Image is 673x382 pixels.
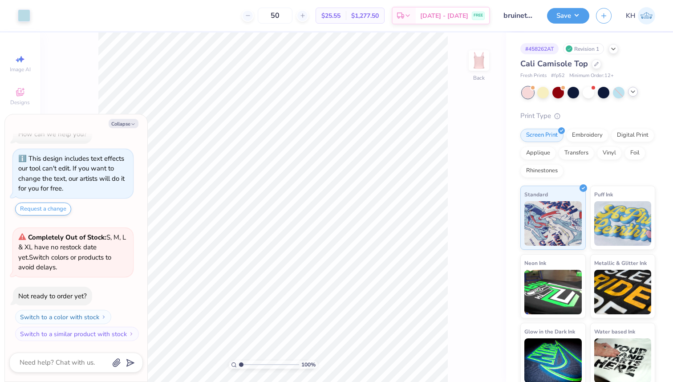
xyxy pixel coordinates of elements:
[15,310,111,324] button: Switch to a color with stock
[18,154,125,193] div: This design includes text effects our tool can't edit. If you want to change the text, our artist...
[258,8,292,24] input: – –
[611,129,654,142] div: Digital Print
[520,111,655,121] div: Print Type
[520,129,564,142] div: Screen Print
[520,43,559,54] div: # 458262AT
[497,7,540,24] input: Untitled Design
[18,233,126,272] span: S, M, L & XL have no restock date yet. Switch colors or products to avoid delays.
[569,72,614,80] span: Minimum Order: 12 +
[524,327,575,336] span: Glow in the Dark Ink
[520,146,556,160] div: Applique
[109,119,138,128] button: Collapse
[28,233,106,242] strong: Completely Out of Stock:
[594,327,635,336] span: Water based Ink
[520,58,588,69] span: Cali Camisole Top
[10,99,30,106] span: Designs
[524,270,582,314] img: Neon Ink
[626,11,636,21] span: KH
[10,66,31,73] span: Image AI
[520,72,547,80] span: Fresh Prints
[524,201,582,246] img: Standard
[594,258,647,268] span: Metallic & Glitter Ink
[301,361,316,369] span: 100 %
[594,201,652,246] img: Puff Ink
[15,327,139,341] button: Switch to a similar product with stock
[559,146,594,160] div: Transfers
[351,11,379,20] span: $1,277.50
[470,52,488,69] img: Back
[524,258,546,268] span: Neon Ink
[524,190,548,199] span: Standard
[473,74,485,82] div: Back
[626,7,655,24] a: KH
[474,12,483,19] span: FREE
[420,11,468,20] span: [DATE] - [DATE]
[594,190,613,199] span: Puff Ink
[321,11,341,20] span: $25.55
[551,72,565,80] span: # fp52
[594,270,652,314] img: Metallic & Glitter Ink
[129,331,134,337] img: Switch to a similar product with stock
[18,130,87,138] div: How can we help you?
[563,43,604,54] div: Revision 1
[18,292,87,301] div: Not ready to order yet?
[520,164,564,178] div: Rhinestones
[624,146,645,160] div: Foil
[101,314,106,320] img: Switch to a color with stock
[15,203,71,215] button: Request a change
[638,7,655,24] img: Kaiya Hertzog
[566,129,608,142] div: Embroidery
[547,8,589,24] button: Save
[597,146,622,160] div: Vinyl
